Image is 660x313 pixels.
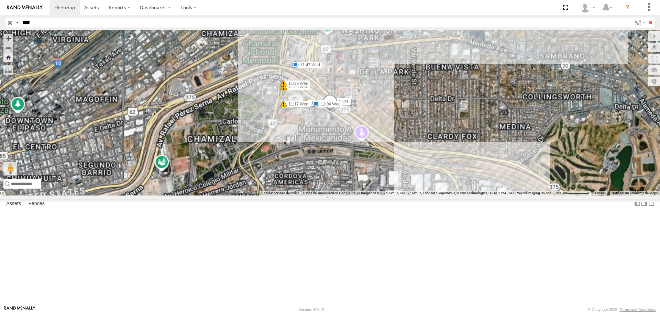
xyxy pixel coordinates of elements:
label: Search Query [14,18,20,27]
a: Notificar un problema de Maps [612,191,658,195]
button: Zoom out [3,43,13,53]
div: carolina herrera [577,2,597,13]
label: Dock Summary Table to the Left [634,199,641,209]
a: Términos [595,191,606,194]
button: Arrastra al hombrecito al mapa para abrir Street View [3,162,17,176]
button: Zoom in [3,34,13,43]
i: ? [622,2,633,13]
span: 3524 [339,100,348,104]
label: 11:26 Wed [284,84,310,90]
a: Terms and Conditions [620,308,656,312]
label: Measure [3,65,13,75]
label: 11:47 Wed [295,62,322,68]
div: © Copyright 2025 - [588,308,656,312]
div: Version: 305.01 [299,308,325,312]
label: 11:29 Wed [284,80,310,87]
label: 11:17 Wed [284,101,310,107]
a: Visit our Website [4,306,35,313]
button: Combinaciones de teclas [261,191,299,195]
label: Dock Summary Table to the Right [641,199,648,209]
label: Search Filter Options [632,18,647,27]
label: 11:12 Wed [306,100,333,106]
button: Escala del mapa: 500 m por 62 píxeles [554,191,591,195]
span: Datos del mapa ©2025 Google, INEGI Imágenes ©2025 Airbus, CNES / Airbus, Landsat / Copernicus, Ma... [303,191,552,195]
label: Map Settings [648,77,660,86]
img: rand-logo.svg [7,5,43,10]
button: Zoom Home [3,53,13,62]
label: 11:04 Wed [316,101,343,107]
label: Hide Summary Table [648,199,655,209]
span: 500 m [556,191,566,195]
label: Fences [25,199,48,209]
label: Assets [3,199,24,209]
